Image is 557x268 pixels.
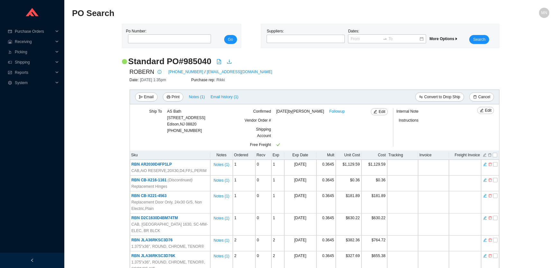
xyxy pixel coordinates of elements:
[284,151,316,160] th: Exp Date
[361,176,387,191] td: $0.36
[132,199,209,212] span: Replacement Door Only, 24x30 G/S, Non Electric,Plain
[216,78,225,82] span: Rikki
[72,8,430,19] h2: PO Search
[284,160,316,176] td: [DATE]
[126,28,209,44] div: Po Number:
[213,215,230,219] button: Notes (1)
[480,108,484,113] span: edit
[483,238,487,242] span: edit
[316,191,336,213] td: 0.3645
[488,193,492,197] button: delete
[379,108,385,115] span: Edit
[271,213,284,236] td: 1
[132,162,172,167] span: RBN AR2030D4FP1LP
[488,161,492,166] button: delete
[132,216,178,220] span: RBN D2C1630D4BM74TM
[132,178,193,182] span: RBN CB-X216-1161
[276,108,324,115] span: [DATE] by [PERSON_NAME]
[336,191,361,213] td: $181.89
[488,238,492,242] span: delete
[233,236,255,251] td: 2
[449,151,481,160] th: Freight Invoice
[284,191,316,213] td: [DATE]
[488,216,492,220] span: delete
[483,253,487,257] button: edit
[233,151,255,160] th: Ordered
[488,177,492,182] button: delete
[163,92,184,101] button: printerPrint
[132,243,204,250] span: 1.375"x36", ROUND, CHROME, TENOR®
[473,95,477,99] span: delete
[213,237,230,241] button: Notes (1)
[478,94,490,100] span: Cancel
[128,56,212,67] h2: Standard PO # 985040
[213,253,230,257] button: Notes (1)
[149,109,162,114] span: Ship To
[139,95,143,99] span: send
[255,213,271,236] td: 0
[227,59,232,64] span: download
[255,176,271,191] td: 0
[271,151,284,160] th: Exp
[361,236,387,251] td: $764.72
[373,110,377,114] span: edit
[233,176,255,191] td: 1
[167,108,205,134] div: [PHONE_NUMBER]
[399,118,418,123] span: Instructions
[418,151,449,160] th: Invoice
[271,236,284,251] td: 2
[214,253,229,259] span: Notes ( 1 )
[224,35,237,44] button: Go
[488,237,492,242] button: delete
[336,151,361,160] th: Unit Cost
[284,176,316,191] td: [DATE]
[483,215,487,220] button: edit
[265,28,346,44] div: Suppliers:
[216,59,222,65] a: file-pdf
[255,151,271,160] th: Recv
[189,94,205,100] span: Notes ( 1 )
[15,37,53,47] span: Receiving
[336,236,361,251] td: $382.36
[144,94,154,100] span: Email
[227,59,232,65] a: download
[336,213,361,236] td: $630.22
[211,94,239,100] span: Email history (1)
[361,151,387,160] th: Cost
[488,254,492,258] span: delete
[415,92,464,101] button: swapConvert to Drop Ship
[483,254,487,258] span: edit
[483,178,487,182] span: edit
[132,238,173,242] span: RBN JLA36RKSC3D76
[132,168,207,174] span: CAB,AiO RESERVE,20X30,D4,FP,L,PERIM
[132,221,209,234] span: CAB, [GEOGRAPHIC_DATA] 1630, SC-MM-ELEC, BR BLCK
[15,78,53,88] span: System
[271,160,284,176] td: 1
[419,95,423,99] span: swap
[271,176,284,191] td: 1
[383,37,387,41] span: to
[469,92,494,101] button: deleteCancel
[316,176,336,191] td: 0.3645
[168,178,192,182] i: (Discontinued)
[336,160,361,176] td: $1,129.59
[483,162,487,167] span: edit
[15,47,53,57] span: Picking
[429,37,458,41] span: More Options
[488,162,492,167] span: delete
[205,69,205,75] span: /
[316,160,336,176] td: 0.3645
[233,213,255,236] td: 1
[156,70,163,74] span: info-circle
[214,215,229,221] span: Notes ( 1 )
[351,36,381,42] input: From
[132,194,167,198] span: RBN CB-X221-4563
[210,92,239,101] button: Email history (1)
[396,109,418,114] span: Internal Note
[214,177,229,184] span: Notes ( 1 )
[207,69,272,75] a: [EMAIL_ADDRESS][DOMAIN_NAME]
[140,78,166,82] span: [DATE] 1:35pm
[132,183,167,190] span: Replacement Hinges
[454,37,458,41] span: caret-right
[132,254,176,258] span: RBN JLA36RKSC3D76K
